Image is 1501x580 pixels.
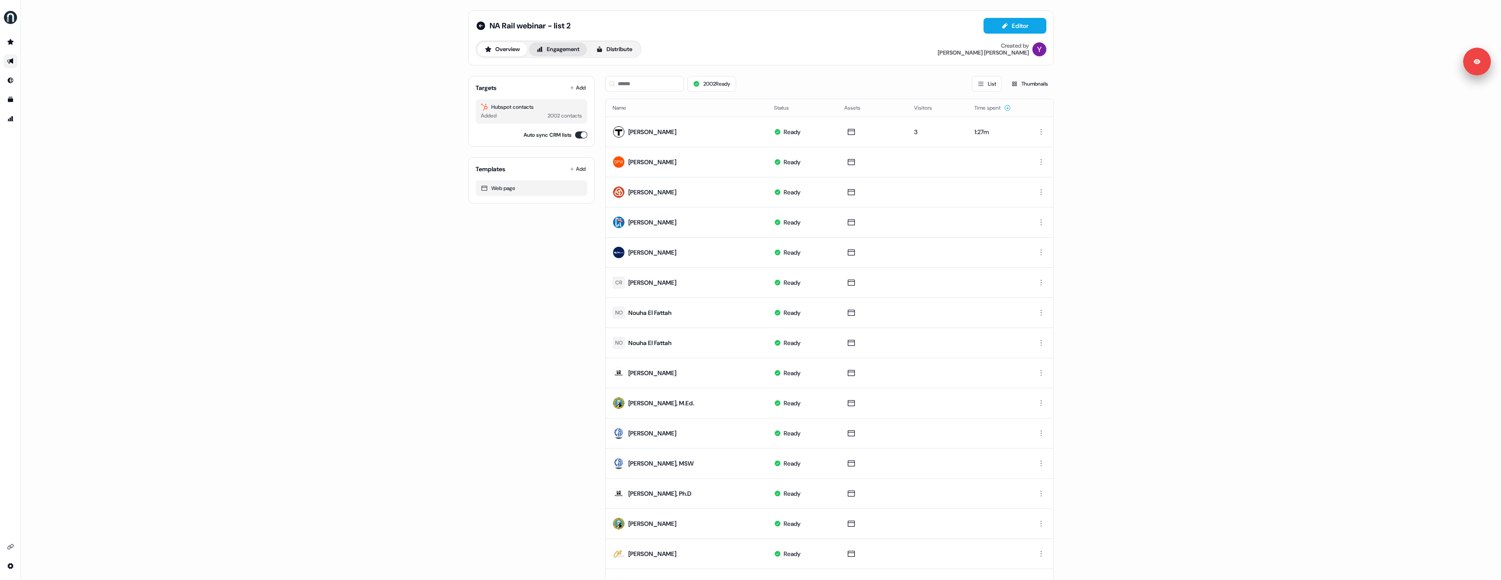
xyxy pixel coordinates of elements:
[589,42,640,56] button: Distribute
[1032,42,1046,56] img: Yuriy
[3,54,17,68] a: Go to outbound experience
[613,100,637,116] button: Name
[628,429,676,438] div: [PERSON_NAME]
[784,399,801,407] div: Ready
[3,559,17,573] a: Go to integrations
[568,163,587,175] button: Add
[784,489,801,498] div: Ready
[476,165,505,173] div: Templates
[938,49,1029,56] div: [PERSON_NAME] [PERSON_NAME]
[784,278,801,287] div: Ready
[628,519,676,528] div: [PERSON_NAME]
[974,100,1011,116] button: Time spent
[524,131,572,139] label: Auto sync CRM lists
[974,128,1018,136] div: 1:27m
[914,100,942,116] button: Visitors
[529,42,587,56] button: Engagement
[784,459,801,468] div: Ready
[548,111,582,120] div: 2002 contacts
[615,308,623,317] div: NO
[1005,76,1054,92] button: Thumbnails
[784,519,801,528] div: Ready
[972,76,1002,92] button: List
[3,540,17,554] a: Go to integrations
[3,93,17,107] a: Go to templates
[1001,42,1029,49] div: Created by
[628,369,676,377] div: [PERSON_NAME]
[914,128,960,136] div: 3
[628,489,692,498] div: [PERSON_NAME], Ph.D
[615,278,622,287] div: CR
[628,188,676,197] div: [PERSON_NAME]
[774,100,799,116] button: Status
[784,158,801,166] div: Ready
[984,22,1046,31] a: Editor
[628,549,676,558] div: [PERSON_NAME]
[3,73,17,87] a: Go to Inbound
[628,308,672,317] div: Nouha El Fattah
[784,248,801,257] div: Ready
[984,18,1046,34] button: Editor
[490,21,571,31] span: NA Rail webinar - list 2
[481,103,582,111] div: Hubspot contacts
[784,128,801,136] div: Ready
[476,83,497,92] div: Targets
[568,82,587,94] button: Add
[784,218,801,227] div: Ready
[784,369,801,377] div: Ready
[784,308,801,317] div: Ready
[3,35,17,49] a: Go to prospects
[628,338,672,347] div: Nouha El Fattah
[615,338,623,347] div: NO
[784,429,801,438] div: Ready
[3,112,17,126] a: Go to attribution
[837,99,907,117] th: Assets
[628,128,676,136] div: [PERSON_NAME]
[687,76,736,92] button: 2002Ready
[784,549,801,558] div: Ready
[784,188,801,197] div: Ready
[628,459,694,468] div: [PERSON_NAME], MSW
[628,248,676,257] div: [PERSON_NAME]
[784,338,801,347] div: Ready
[628,158,676,166] div: [PERSON_NAME]
[628,278,676,287] div: [PERSON_NAME]
[481,184,582,193] div: Web page
[628,218,676,227] div: [PERSON_NAME]
[481,111,497,120] div: Added
[628,399,694,407] div: [PERSON_NAME], M.Ed.
[477,42,527,56] button: Overview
